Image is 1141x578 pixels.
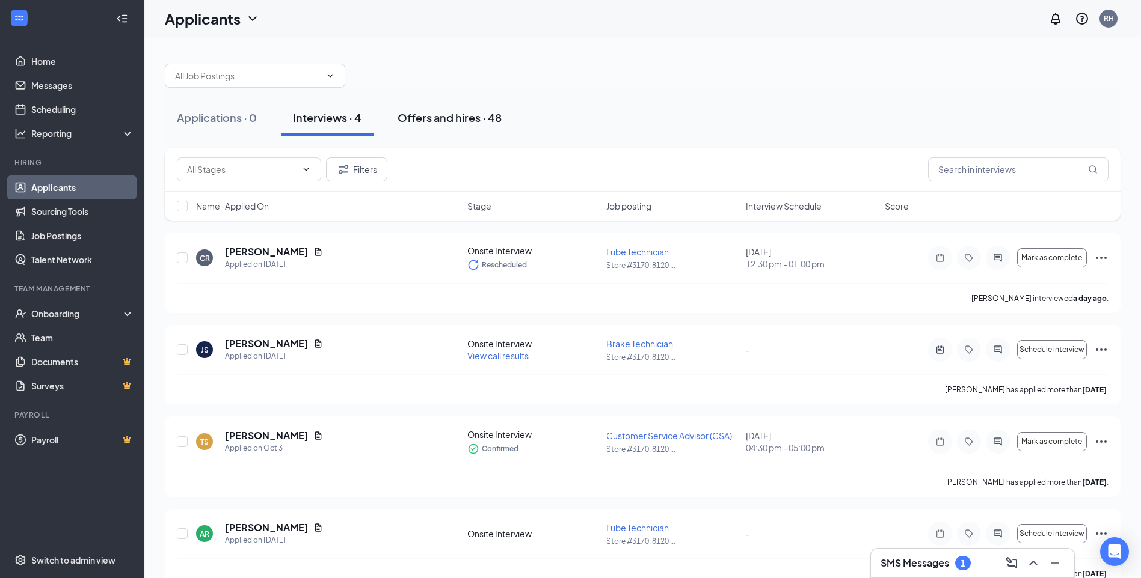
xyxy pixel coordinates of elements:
[325,71,335,81] svg: ChevronDown
[467,350,529,361] span: View call results
[14,284,132,294] div: Team Management
[991,529,1005,538] svg: ActiveChat
[31,199,134,224] a: Sourcing Tools
[1082,569,1107,578] b: [DATE]
[1020,345,1084,354] span: Schedule interview
[467,528,599,540] div: Onsite Interview
[1075,11,1089,26] svg: QuestionInfo
[1004,556,1019,570] svg: ComposeMessage
[606,260,738,270] p: Store #3170, 8120 ...
[293,110,361,125] div: Interviews · 4
[482,259,527,271] span: Rescheduled
[1094,251,1109,265] svg: Ellipses
[31,49,134,73] a: Home
[962,253,976,263] svg: Tag
[1100,537,1129,566] div: Open Intercom Messenger
[165,8,241,29] h1: Applicants
[746,442,878,454] span: 04:30 pm - 05:00 pm
[606,338,673,349] span: Brake Technician
[746,344,750,355] span: -
[1073,294,1107,303] b: a day ago
[606,430,732,441] span: Customer Service Advisor (CSA)
[746,200,822,212] span: Interview Schedule
[1026,556,1041,570] svg: ChevronUp
[1048,11,1063,26] svg: Notifications
[606,522,669,533] span: Lube Technician
[991,437,1005,446] svg: ActiveChat
[187,163,297,176] input: All Stages
[1017,340,1087,359] button: Schedule interview
[606,352,738,362] p: Store #3170, 8120 ...
[225,258,323,270] div: Applied on [DATE]
[467,259,479,271] svg: Loading
[1048,556,1062,570] svg: Minimize
[14,554,26,566] svg: Settings
[313,247,323,257] svg: Document
[928,157,1109,181] input: Search in interviews
[14,308,26,320] svg: UserCheck
[1021,437,1082,446] span: Mark as complete
[336,162,351,177] svg: Filter
[1094,342,1109,357] svg: Ellipses
[116,13,128,25] svg: Collapse
[1045,553,1065,573] button: Minimize
[1088,165,1098,174] svg: MagnifyingGlass
[196,200,269,212] span: Name · Applied On
[467,428,599,440] div: Onsite Interview
[31,428,134,452] a: PayrollCrown
[200,529,209,539] div: AR
[31,326,134,350] a: Team
[200,253,210,263] div: CR
[1082,385,1107,394] b: [DATE]
[14,157,132,168] div: Hiring
[31,374,134,398] a: SurveysCrown
[398,110,502,125] div: Offers and hires · 48
[1024,553,1043,573] button: ChevronUp
[482,443,518,455] span: Confirmed
[225,350,323,362] div: Applied on [DATE]
[1017,432,1087,451] button: Mark as complete
[14,410,132,420] div: Payroll
[175,69,321,82] input: All Job Postings
[746,528,750,539] span: -
[746,246,878,270] div: [DATE]
[991,253,1005,263] svg: ActiveChat
[933,529,947,538] svg: Note
[971,293,1109,303] p: [PERSON_NAME] interviewed .
[31,350,134,374] a: DocumentsCrown
[14,127,26,139] svg: Analysis
[225,534,323,546] div: Applied on [DATE]
[945,385,1109,395] p: [PERSON_NAME] has applied more than .
[31,97,134,121] a: Scheduling
[1017,524,1087,543] button: Schedule interview
[933,437,947,446] svg: Note
[962,529,976,538] svg: Tag
[31,224,134,248] a: Job Postings
[245,11,260,26] svg: ChevronDown
[326,157,387,181] button: Filter Filters
[1082,478,1107,487] b: [DATE]
[881,556,949,570] h3: SMS Messages
[1002,553,1021,573] button: ComposeMessage
[746,258,878,270] span: 12:30 pm - 01:00 pm
[991,345,1005,354] svg: ActiveChat
[1094,526,1109,541] svg: Ellipses
[962,437,976,446] svg: Tag
[225,429,309,442] h5: [PERSON_NAME]
[961,558,965,568] div: 1
[467,245,599,257] div: Onsite Interview
[225,521,309,534] h5: [PERSON_NAME]
[885,200,909,212] span: Score
[225,245,309,258] h5: [PERSON_NAME]
[313,431,323,440] svg: Document
[31,308,124,320] div: Onboarding
[1017,248,1087,267] button: Mark as complete
[225,337,309,350] h5: [PERSON_NAME]
[933,345,947,354] svg: ActiveNote
[1021,254,1082,262] span: Mark as complete
[31,127,135,139] div: Reporting
[31,175,134,199] a: Applicants
[313,523,323,532] svg: Document
[933,253,947,263] svg: Note
[606,444,738,454] p: Store #3170, 8120 ...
